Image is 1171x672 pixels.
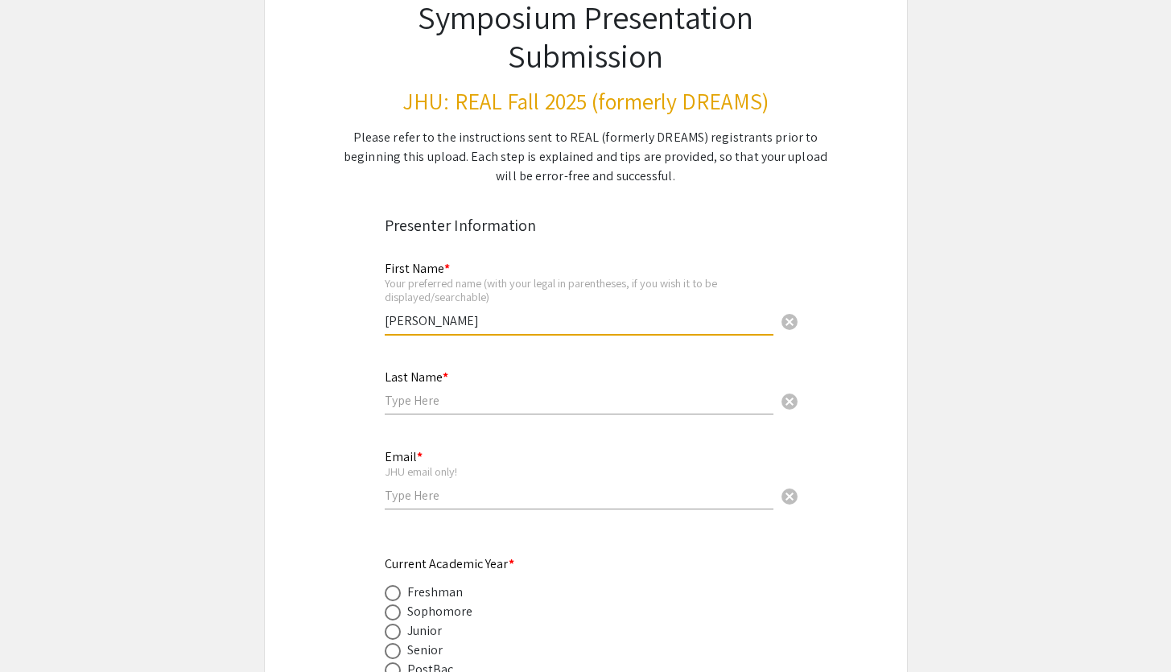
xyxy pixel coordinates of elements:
[385,487,773,504] input: Type Here
[385,213,787,237] div: Presenter Information
[385,392,773,409] input: Type Here
[780,312,799,332] span: cancel
[385,312,773,329] input: Type Here
[407,641,443,660] div: Senior
[407,621,443,641] div: Junior
[385,464,773,479] div: JHU email only!
[773,385,806,417] button: Clear
[385,260,450,277] mat-label: First Name
[385,276,773,304] div: Your preferred name (with your legal in parentheses, if you wish it to be displayed/searchable)
[773,304,806,336] button: Clear
[773,479,806,511] button: Clear
[343,88,829,115] h3: JHU: REAL Fall 2025 (formerly DREAMS)
[385,448,423,465] mat-label: Email
[780,487,799,506] span: cancel
[343,128,829,186] div: Please refer to the instructions sent to REAL (formerly DREAMS) registrants prior to beginning th...
[12,600,68,660] iframe: Chat
[385,555,514,572] mat-label: Current Academic Year
[407,602,473,621] div: Sophomore
[407,583,464,602] div: Freshman
[780,392,799,411] span: cancel
[385,369,448,385] mat-label: Last Name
